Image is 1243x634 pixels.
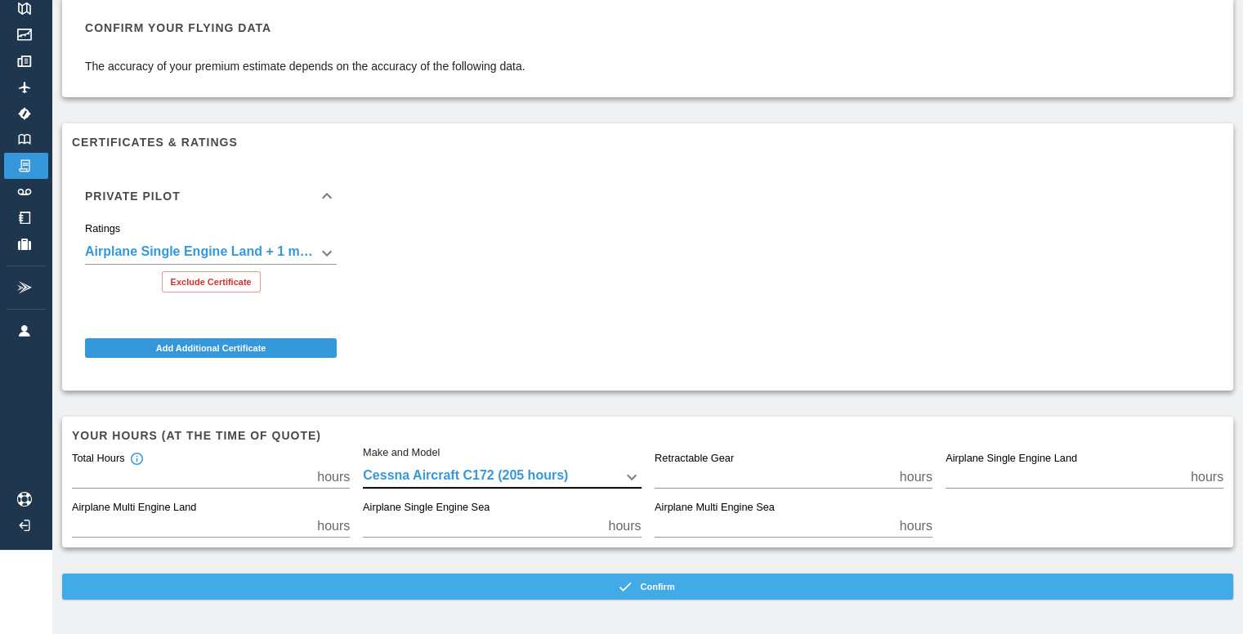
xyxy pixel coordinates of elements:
label: Airplane Multi Engine Land [72,501,196,516]
button: Exclude Certificate [162,271,261,292]
h6: Your hours (at the time of quote) [72,426,1223,444]
p: hours [608,516,641,536]
svg: Total hours in fixed-wing aircraft [129,452,144,467]
h6: Private Pilot [85,190,181,202]
div: Private Pilot [72,222,350,306]
label: Ratings [85,221,120,236]
label: Retractable Gear [655,452,734,467]
label: Airplane Single Engine Sea [363,501,490,516]
p: hours [317,467,350,487]
div: Total Hours [72,452,144,467]
p: The accuracy of your premium estimate depends on the accuracy of the following data. [85,58,525,74]
h6: Certificates & Ratings [72,133,1223,151]
div: Private Pilot [72,170,350,222]
div: Cessna Aircraft C172 (205 hours) [363,466,641,489]
p: hours [900,467,932,487]
h6: Confirm your flying data [85,19,525,37]
p: hours [317,516,350,536]
label: Airplane Multi Engine Sea [655,501,775,516]
button: Add Additional Certificate [85,338,337,358]
label: Airplane Single Engine Land [946,452,1077,467]
button: Confirm [62,574,1233,600]
p: hours [900,516,932,536]
label: Make and Model [363,445,440,460]
p: hours [1191,467,1223,487]
div: Airplane Single Engine Land + 1 more [85,242,337,265]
